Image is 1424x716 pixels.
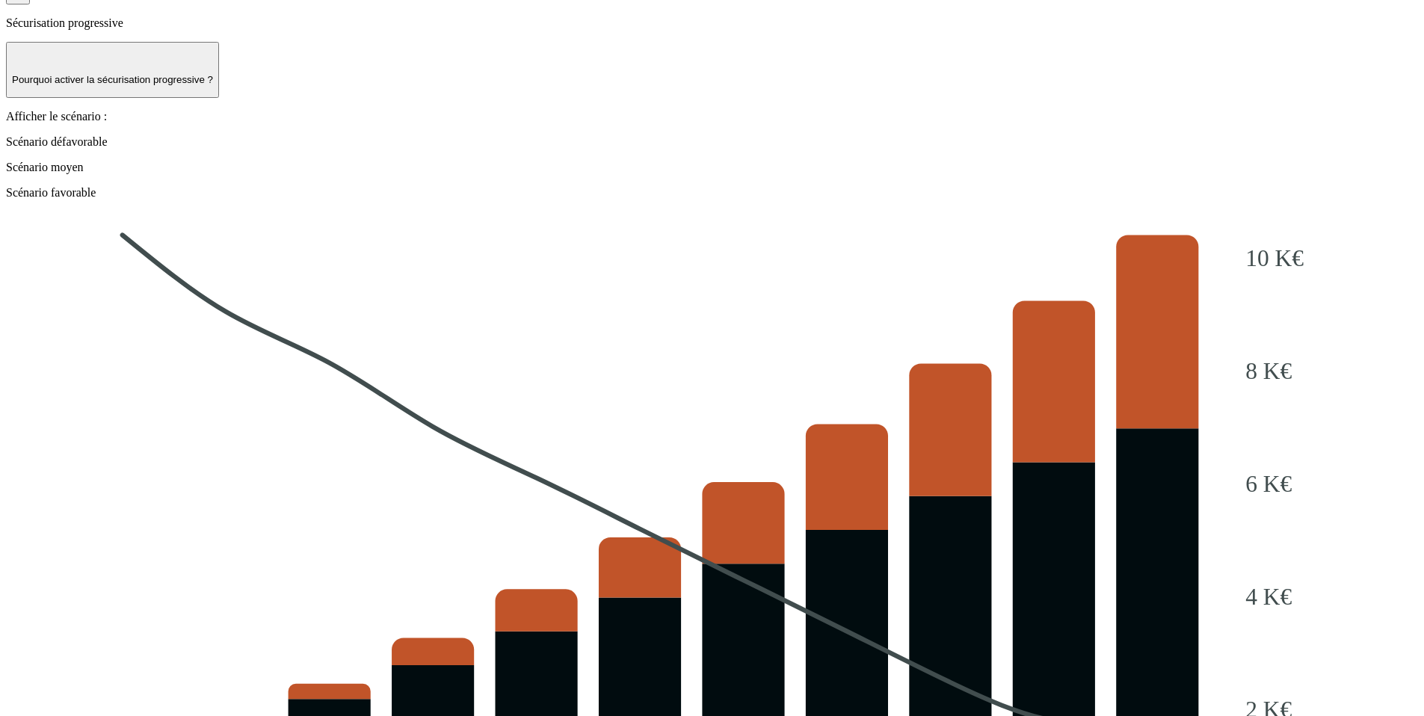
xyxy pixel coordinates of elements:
button: Pourquoi activer la sécurisation progressive ? [6,42,219,98]
tspan: 10 K€ [1246,245,1304,271]
p: Scénario favorable [6,186,1418,200]
p: Pourquoi activer la sécurisation progressive ? [12,74,213,85]
p: Scénario moyen [6,161,1418,174]
p: Sécurisation progressive [6,16,1418,30]
tspan: 4 K€ [1246,584,1292,610]
tspan: 6 K€ [1246,471,1292,497]
p: Scénario défavorable [6,135,1418,149]
tspan: 8 K€ [1246,358,1292,384]
p: Afficher le scénario : [6,110,1418,123]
